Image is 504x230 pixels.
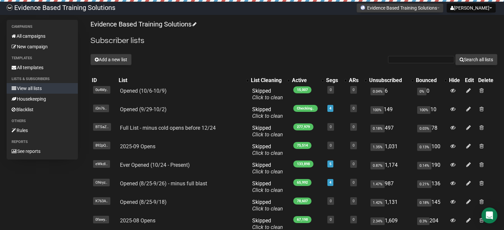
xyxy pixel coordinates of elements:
[329,106,331,111] a: 4
[415,196,448,215] td: 145
[7,31,78,41] a: All campaigns
[368,141,415,159] td: 1,031
[330,125,332,129] a: 0
[330,199,332,203] a: 0
[252,143,283,156] span: Skipped
[370,199,385,207] span: 1.42%
[353,217,355,222] a: 0
[7,117,78,125] li: Others
[292,77,318,84] div: Active
[252,106,283,119] span: Skipped
[93,160,110,168] span: eWkdI..
[447,3,496,13] button: [PERSON_NAME]
[252,206,283,212] a: Click to clean
[415,141,448,159] td: 100
[252,131,283,138] a: Click to clean
[252,94,283,101] a: Click to clean
[120,180,207,187] a: Opened (8/25-9/26) - minus full blast
[93,216,109,223] span: 0fawy..
[370,217,385,225] span: 2.34%
[117,76,250,85] th: List: No sort applied, activate to apply an ascending sort
[90,20,196,28] a: Evidence Based Training Solutions
[252,187,283,193] a: Click to clean
[370,162,385,169] span: 0.87%
[370,88,385,95] span: 0.04%
[252,199,283,212] span: Skipped
[415,178,448,196] td: 136
[325,76,348,85] th: Segs: No sort applied, activate to apply an ascending sort
[465,77,476,84] div: Edit
[7,104,78,115] a: Blacklist
[250,76,291,85] th: List Cleaning: No sort applied, activate to apply an ascending sort
[7,54,78,62] li: Templates
[353,106,355,111] a: 0
[252,113,283,119] a: Click to clean
[357,3,443,13] button: Evidence Based Training Solutions
[93,86,110,94] span: 0u4My..
[7,146,78,157] a: See reports
[330,143,332,148] a: 0
[448,76,463,85] th: Hide: No sort applied, sorting is disabled
[93,142,110,149] span: 892pQ..
[477,76,497,85] th: Delete: No sort applied, sorting is disabled
[7,138,78,146] li: Reports
[93,197,110,205] span: K763A..
[120,217,155,224] a: 2025-08 Opens
[90,76,117,85] th: ID: No sort applied, sorting is disabled
[478,77,496,84] div: Delete
[417,162,431,169] span: 0.14%
[464,76,477,85] th: Edit: No sort applied, sorting is disabled
[368,76,415,85] th: Unsubscribed: No sort applied, activate to apply an ascending sort
[293,161,313,167] span: 133,898
[329,162,331,166] a: 5
[7,125,78,136] a: Rules
[417,106,430,114] span: 100%
[370,106,384,114] span: 100%
[120,143,155,150] a: 2025-09 Opens
[7,5,13,11] img: 6a635aadd5b086599a41eda90e0773ac
[7,62,78,73] a: All templates
[481,207,497,223] div: Open Intercom Messenger
[291,76,325,85] th: Active: No sort applied, activate to apply an ascending sort
[251,77,284,84] div: List Cleaning
[7,41,78,52] a: New campaign
[370,143,385,151] span: 1.35%
[252,162,283,175] span: Skipped
[7,94,78,104] a: Housekeeping
[415,122,448,141] td: 78
[329,180,331,185] a: 4
[330,217,332,222] a: 0
[353,88,355,92] a: 0
[353,125,355,129] a: 0
[368,122,415,141] td: 497
[293,86,311,93] span: 15,007
[369,77,408,84] div: Unsubscribed
[93,105,109,112] span: iDn76..
[7,83,78,94] a: View all lists
[119,77,243,84] div: List
[415,76,448,85] th: Bounced: No sort applied, activate to apply an ascending sort
[93,123,111,131] span: BTSaZ..
[293,105,318,112] span: Checking..
[353,162,355,166] a: 0
[90,54,132,65] button: Add a new list
[353,199,355,203] a: 0
[368,159,415,178] td: 1,174
[330,88,332,92] a: 0
[417,199,431,207] span: 0.18%
[417,125,431,132] span: 0.03%
[370,180,385,188] span: 1.47%
[417,88,426,95] span: 0%
[368,85,415,104] td: 6
[252,125,283,138] span: Skipped
[120,88,167,94] a: Opened (10/6-10/9)
[370,125,385,132] span: 0.18%
[293,142,311,149] span: 75,514
[353,143,355,148] a: 0
[293,123,313,130] span: 277,979
[326,77,341,84] div: Segs
[7,75,78,83] li: Lists & subscribers
[93,179,110,186] span: ONryz..
[415,85,448,104] td: 0
[252,150,283,156] a: Click to clean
